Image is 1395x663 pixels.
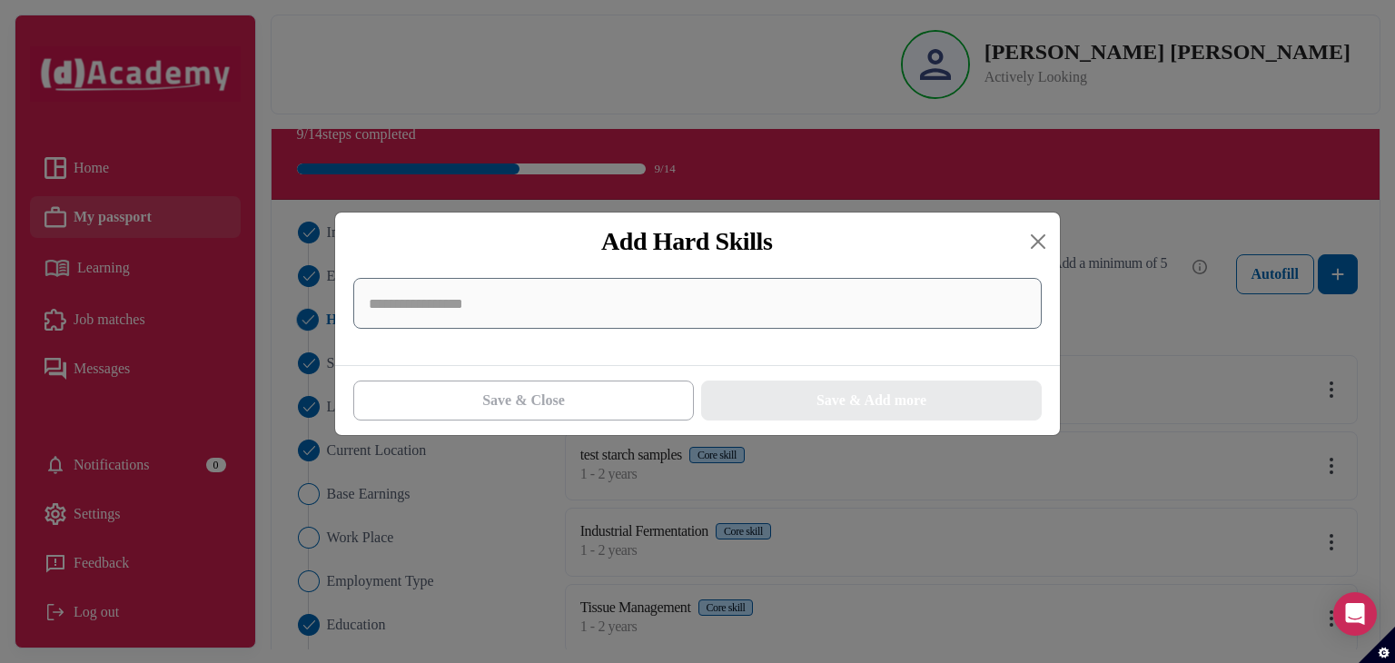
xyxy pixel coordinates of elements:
[816,390,926,411] div: Save & Add more
[701,381,1042,421] button: Save & Add more
[350,227,1024,256] div: Add Hard Skills
[1333,592,1377,636] div: Open Intercom Messenger
[1359,627,1395,663] button: Set cookie preferences
[482,390,565,411] div: Save & Close
[353,381,694,421] button: Save & Close
[1024,227,1053,256] button: Close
